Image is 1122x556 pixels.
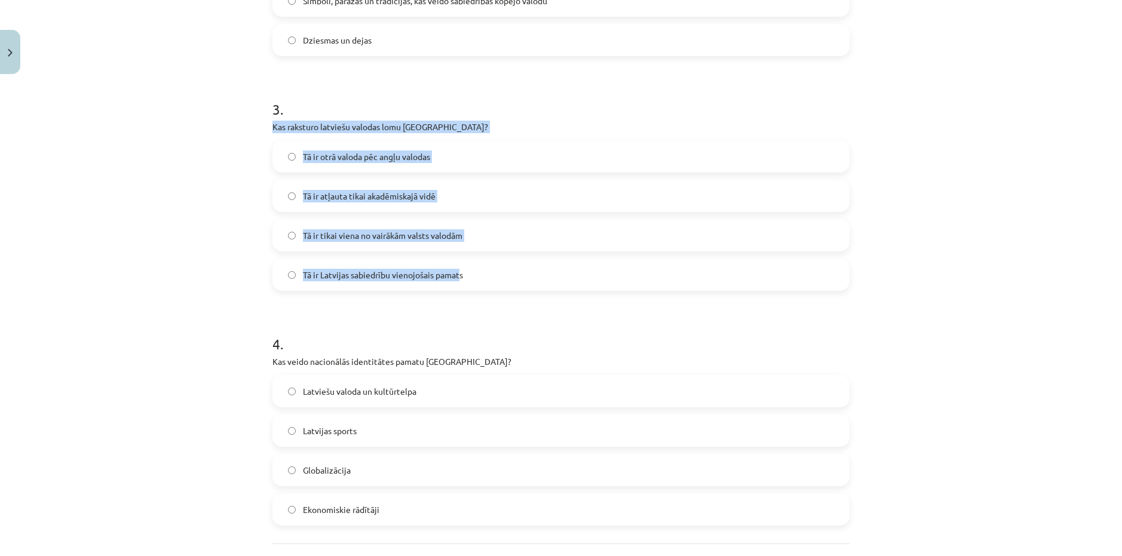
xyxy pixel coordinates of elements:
span: Dziesmas un dejas [303,34,372,47]
input: Latviešu valoda un kultūrtelpa [288,388,296,395]
span: Tā ir atļauta tikai akadēmiskajā vidē [303,190,436,202]
span: Ekonomiskie rādītāji [303,503,379,516]
p: Kas veido nacionālās identitātes pamatu [GEOGRAPHIC_DATA]? [272,355,850,368]
input: Tā ir otrā valoda pēc angļu valodas [288,153,296,161]
input: Tā ir atļauta tikai akadēmiskajā vidē [288,192,296,200]
input: Dziesmas un dejas [288,36,296,44]
input: Tā ir Latvijas sabiedrību vienojošais pamats [288,271,296,279]
input: Tā ir tikai viena no vairākām valsts valodām [288,232,296,239]
span: Tā ir Latvijas sabiedrību vienojošais pamats [303,269,463,281]
span: Latvijas sports [303,425,357,437]
input: Globalizācija [288,466,296,474]
span: Globalizācija [303,464,351,477]
h1: 4 . [272,315,850,352]
h1: 3 . [272,80,850,117]
span: Tā ir tikai viena no vairākām valsts valodām [303,229,462,242]
span: Latviešu valoda un kultūrtelpa [303,385,416,398]
p: Kas raksturo latviešu valodas lomu [GEOGRAPHIC_DATA]? [272,121,850,133]
img: icon-close-lesson-0947bae3869378f0d4975bcd49f059093ad1ed9edebbc8119c70593378902aed.svg [8,49,13,57]
span: Tā ir otrā valoda pēc angļu valodas [303,150,430,163]
input: Latvijas sports [288,427,296,435]
input: Ekonomiskie rādītāji [288,506,296,514]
